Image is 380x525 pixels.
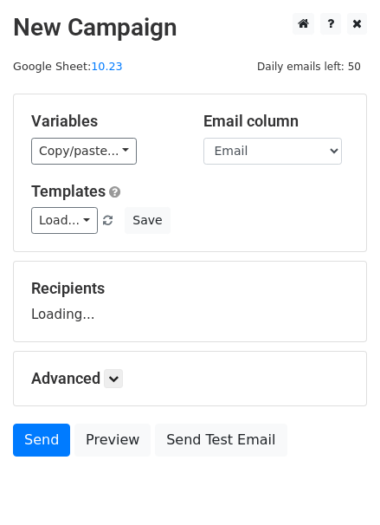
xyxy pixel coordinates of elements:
[125,207,170,234] button: Save
[91,60,123,73] a: 10.23
[31,112,177,131] h5: Variables
[31,279,349,298] h5: Recipients
[203,112,350,131] h5: Email column
[13,424,70,457] a: Send
[31,182,106,200] a: Templates
[13,13,367,42] h2: New Campaign
[31,279,349,324] div: Loading...
[31,138,137,165] a: Copy/paste...
[74,424,151,457] a: Preview
[31,207,98,234] a: Load...
[251,57,367,76] span: Daily emails left: 50
[251,60,367,73] a: Daily emails left: 50
[13,60,123,73] small: Google Sheet:
[31,369,349,388] h5: Advanced
[155,424,287,457] a: Send Test Email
